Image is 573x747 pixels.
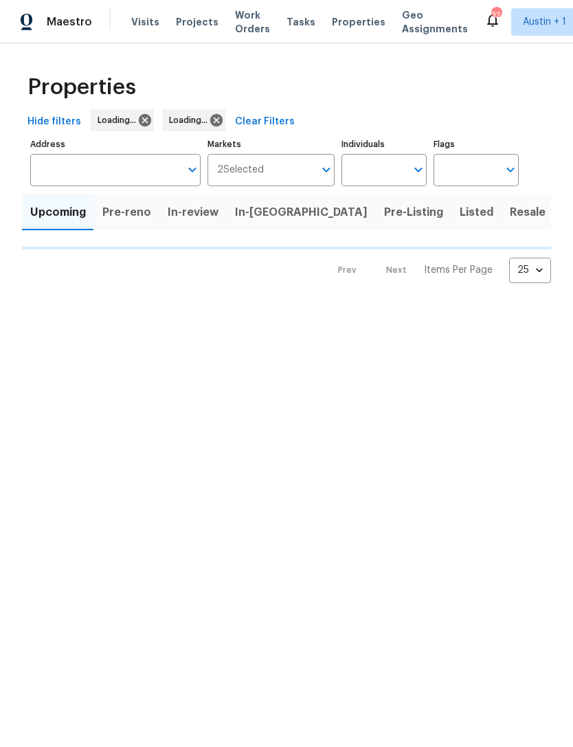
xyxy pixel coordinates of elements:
span: Loading... [98,113,142,127]
label: Individuals [341,140,427,148]
button: Open [501,160,520,179]
label: Address [30,140,201,148]
span: Upcoming [30,203,86,222]
div: Loading... [91,109,154,131]
span: Maestro [47,15,92,29]
button: Open [183,160,202,179]
span: Tasks [286,17,315,27]
div: Loading... [162,109,225,131]
label: Flags [434,140,519,148]
button: Clear Filters [229,109,300,135]
span: 2 Selected [217,164,264,176]
span: Projects [176,15,218,29]
span: In-[GEOGRAPHIC_DATA] [235,203,368,222]
button: Open [409,160,428,179]
button: Hide filters [22,109,87,135]
span: Geo Assignments [402,8,468,36]
button: Open [317,160,336,179]
span: Pre-Listing [384,203,443,222]
span: Clear Filters [235,113,295,131]
span: Properties [332,15,385,29]
span: In-review [168,203,218,222]
span: Hide filters [27,113,81,131]
div: 32 [491,8,501,22]
span: Loading... [169,113,213,127]
span: Listed [460,203,493,222]
span: Work Orders [235,8,270,36]
span: Pre-reno [102,203,151,222]
span: Properties [27,80,136,94]
nav: Pagination Navigation [325,258,551,283]
span: Visits [131,15,159,29]
label: Markets [207,140,335,148]
span: Resale [510,203,546,222]
span: Austin + 1 [523,15,566,29]
div: 25 [509,252,551,288]
p: Items Per Page [424,263,493,277]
